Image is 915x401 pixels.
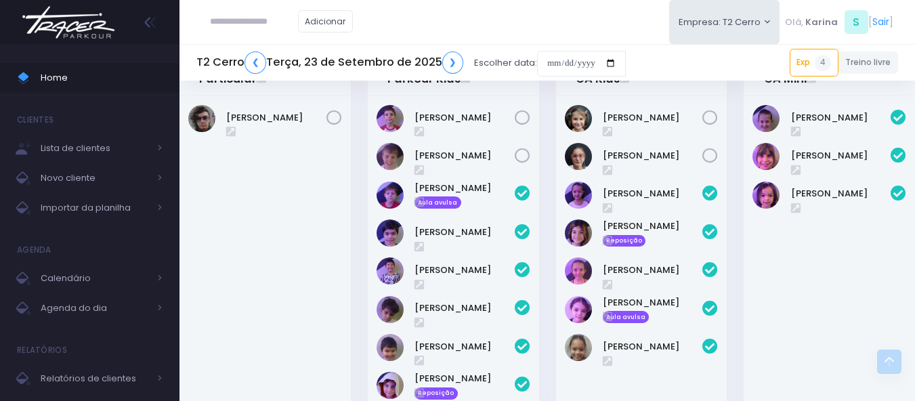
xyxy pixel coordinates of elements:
[780,7,898,37] div: [ ]
[603,263,703,277] a: [PERSON_NAME]
[377,372,404,399] img: Theo Porto Consiglio
[565,182,592,209] img: Emma Líbano
[414,387,458,400] span: Reposição
[41,199,149,217] span: Importar da planilha
[603,296,703,310] a: [PERSON_NAME]
[196,51,463,74] h5: T2 Cerro Terça, 23 de Setembro de 2025
[791,111,891,125] a: [PERSON_NAME]
[414,196,461,209] span: Aula avulsa
[576,59,620,86] a: 15:30GA Kids
[41,169,149,187] span: Novo cliente
[603,235,646,247] span: Reposição
[17,106,54,133] h4: Clientes
[17,236,51,263] h4: Agenda
[414,226,515,239] a: [PERSON_NAME]
[244,51,266,74] a: ❮
[565,296,592,323] img: Nina Barros Sene
[377,334,404,361] img: Mikael Arina Scudeller
[752,105,780,132] img: Luísa Rodrigues Tavolaro
[764,59,807,86] a: 15:31GA Mini
[414,372,515,385] a: [PERSON_NAME]
[603,111,703,125] a: [PERSON_NAME]
[603,340,703,354] a: [PERSON_NAME]
[805,16,838,29] span: Karina
[414,182,515,195] a: [PERSON_NAME]
[442,51,464,74] a: ❯
[298,10,354,33] a: Adicionar
[377,105,404,132] img: Antonio Abrell Ribeiro
[377,182,404,209] img: André Thormann Poyart
[41,299,149,317] span: Agenda do dia
[752,143,780,170] img: Manuela Cardoso
[838,51,899,74] a: Treino livre
[377,143,404,170] img: Thomas Luca Pearson de Faro
[414,340,515,354] a: [PERSON_NAME]
[41,370,149,387] span: Relatórios de clientes
[785,16,803,29] span: Olá,
[603,219,703,233] a: [PERSON_NAME]
[790,49,838,76] a: Exp4
[414,111,515,125] a: [PERSON_NAME]
[377,219,404,247] img: Guilherme V F Minghetti
[565,143,592,170] img: Julia Abrell Ribeiro
[387,59,461,86] a: 15:30Parkour Kids
[791,187,891,200] a: [PERSON_NAME]
[199,59,257,86] a: 14:00Particular
[226,111,326,125] a: [PERSON_NAME]
[377,257,404,284] img: Leonardo Arina Scudeller
[603,311,650,323] span: Aula avulsa
[603,187,703,200] a: [PERSON_NAME]
[414,263,515,277] a: [PERSON_NAME]
[791,149,891,163] a: [PERSON_NAME]
[565,219,592,247] img: Gabriela Porto Consiglio
[377,296,404,323] img: Miguel V F Minghetti
[17,337,67,364] h4: Relatórios
[603,149,703,163] a: [PERSON_NAME]
[752,182,780,209] img: Olívia Martins Gomes
[41,140,149,157] span: Lista de clientes
[565,105,592,132] img: Beatriz Abrell Ribeiro
[414,149,515,163] a: [PERSON_NAME]
[565,334,592,361] img: Rafaela Sales
[565,257,592,284] img: Leticia Campos
[414,301,515,315] a: [PERSON_NAME]
[196,47,626,79] div: Escolher data:
[845,10,868,34] span: S
[815,55,831,71] span: 4
[188,105,215,132] img: Fernando Pires Amary
[872,15,889,29] a: Sair
[41,270,149,287] span: Calendário
[41,69,163,87] span: Home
